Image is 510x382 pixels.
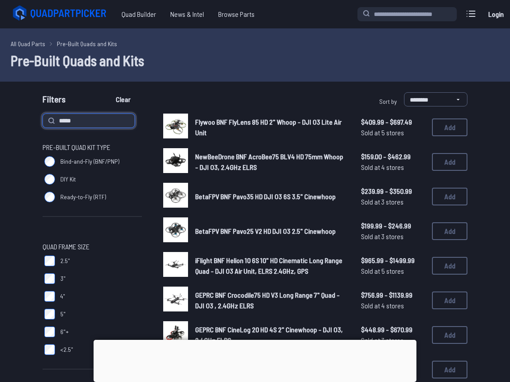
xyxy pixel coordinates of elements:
span: $159.00 - $462.99 [361,151,425,162]
span: <2.5" [60,345,73,354]
input: Bind-and-Fly (BNF/PNP) [44,156,55,167]
button: Add [432,118,467,136]
a: News & Intel [163,5,211,23]
a: image [163,287,188,314]
input: 2.5" [44,256,55,266]
img: image [163,252,188,277]
span: Sold at 4 stores [361,300,425,311]
span: $448.99 - $670.99 [361,324,425,335]
img: image [163,148,188,173]
span: 4" [60,292,65,301]
a: NewBeeDrone BNF AcroBee75 BLV4 HD 75mm Whoop - DJI O3, 2.4GHz ELRS [195,151,347,173]
span: GEPRC BNF CineLog 20 HD 4S 2" Cinewhoop - DJI O3, 2.4GHz ELRS [195,325,343,344]
button: Add [432,326,467,344]
span: Sold at 3 stores [361,231,425,242]
span: NewBeeDrone BNF AcroBee75 BLV4 HD 75mm Whoop - DJI O3, 2.4GHz ELRS [195,152,343,171]
a: Quad Builder [114,5,163,23]
span: 3" [60,274,66,283]
span: 2.5" [60,256,70,265]
select: Sort by [404,92,467,106]
input: 4" [44,291,55,302]
input: 3" [44,273,55,284]
span: Sold at 3 stores [361,197,425,207]
a: iFlight BNF Helion 10 6S 10" HD Cinematic Long Range Quad - DJI O3 Air Unit, ELRS 2.4GHz, GPS [195,255,347,276]
h1: Pre-Built Quads and Kits [11,50,499,71]
span: iFlight BNF Helion 10 6S 10" HD Cinematic Long Range Quad - DJI O3 Air Unit, ELRS 2.4GHz, GPS [195,256,342,275]
span: GEPRC BNF Crocodile75 HD V3 Long Range 7" Quad - DJI O3 , 2.4GHz ELRS [195,291,340,310]
button: Add [432,222,467,240]
span: Sort by [379,98,397,105]
span: $199.99 - $246.99 [361,221,425,231]
a: image [163,321,188,349]
span: Filters [43,92,66,110]
img: image [163,321,188,346]
span: 6"+ [60,327,69,336]
span: DIY Kit [60,175,76,184]
a: image [163,217,188,245]
iframe: Advertisement [94,340,416,380]
button: Add [432,153,467,171]
span: BetaFPV BNF Pavo25 V2 HD DJI O3 2.5" Cinewhoop [195,227,336,235]
a: image [163,252,188,280]
span: Sold at 4 stores [361,162,425,173]
button: Add [432,291,467,309]
span: BetaFPV BNF Pavo35 HD DJI O3 6S 3.5" Cinewhoop [195,192,336,201]
span: Sold at 5 stores [361,266,425,276]
span: Sold at 5 stores [361,127,425,138]
span: 5" [60,310,66,319]
input: <2.5" [44,344,55,355]
input: Ready-to-Fly (RTF) [44,192,55,202]
button: Add [432,257,467,275]
button: Clear [108,92,138,106]
span: $409.99 - $697.49 [361,117,425,127]
img: image [163,217,188,242]
a: All Quad Parts [11,39,45,48]
a: BetaFPV BNF Pavo35 HD DJI O3 6S 3.5" Cinewhoop [195,191,347,202]
span: $965.99 - $1499.99 [361,255,425,266]
span: $756.99 - $1139.99 [361,290,425,300]
span: Quad Frame Size [43,241,90,252]
a: BetaFPV BNF Pavo25 V2 HD DJI O3 2.5" Cinewhoop [195,226,347,236]
span: Ready-to-Fly (RTF) [60,193,106,201]
span: Pre-Built Quad Kit Type [43,142,110,153]
a: GEPRC BNF Crocodile75 HD V3 Long Range 7" Quad - DJI O3 , 2.4GHz ELRS [195,290,347,311]
a: GEPRC BNF CineLog 20 HD 4S 2" Cinewhoop - DJI O3, 2.4GHz ELRS [195,324,347,346]
button: Add [432,361,467,378]
a: image [163,114,188,141]
button: Add [432,188,467,205]
a: image [163,183,188,210]
input: 6"+ [44,327,55,337]
span: Flywoo BNF FlyLens 85 HD 2" Whoop - DJI O3 Lite Air Unit [195,118,341,137]
span: Bind-and-Fly (BNF/PNP) [60,157,119,166]
a: Login [485,5,506,23]
span: Sold at 3 stores [361,335,425,346]
a: image [163,148,188,176]
input: DIY Kit [44,174,55,185]
img: image [163,183,188,208]
a: Browse Parts [211,5,262,23]
img: image [163,114,188,138]
img: image [163,287,188,311]
a: Flywoo BNF FlyLens 85 HD 2" Whoop - DJI O3 Lite Air Unit [195,117,347,138]
a: Pre-Built Quads and Kits [57,39,117,48]
span: $239.99 - $350.99 [361,186,425,197]
input: 5" [44,309,55,319]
